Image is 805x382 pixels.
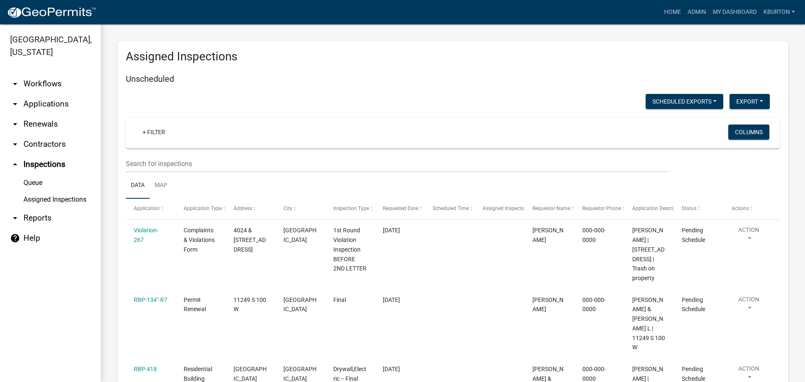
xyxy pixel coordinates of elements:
[682,227,705,243] span: Pending Schedule
[632,205,685,211] span: Application Description
[283,296,317,313] span: Bunker Hill
[10,159,20,169] i: arrow_drop_up
[582,296,606,313] span: 000-000-0000
[184,205,222,211] span: Application Type
[10,233,20,243] i: help
[661,4,684,20] a: Home
[283,205,292,211] span: City
[425,199,475,219] datatable-header-cell: Scheduled Time
[283,366,317,382] span: PERU
[234,296,266,313] span: 11249 S 100 W
[682,296,705,313] span: Pending Schedule
[574,199,624,219] datatable-header-cell: Requestor Phone
[234,227,266,253] span: 4024 & 4032 N WATER ST
[532,296,563,313] span: Corey
[184,296,206,313] span: Permit Renewal
[632,296,665,351] span: KEITH, JOHN D & JONI L | 11249 S 100 W
[126,74,780,84] h5: Unscheduled
[325,199,375,219] datatable-header-cell: Inspection Type
[134,296,167,303] a: RBP-134"-R7
[433,205,469,211] span: Scheduled Time
[275,199,325,219] datatable-header-cell: City
[684,4,709,20] a: Admin
[10,99,20,109] i: arrow_drop_down
[582,205,621,211] span: Requestor Phone
[732,205,749,211] span: Actions
[475,199,525,219] datatable-header-cell: Assigned Inspector
[682,366,705,382] span: Pending Schedule
[136,125,172,140] a: + Filter
[10,213,20,223] i: arrow_drop_down
[226,199,275,219] datatable-header-cell: Address
[730,94,770,109] button: Export
[646,94,723,109] button: Scheduled Exports
[760,4,798,20] a: kburton
[483,205,526,211] span: Assigned Inspector
[134,227,158,243] a: Violation-267
[176,199,226,219] datatable-header-cell: Application Type
[126,155,669,172] input: Search for inspections
[532,227,563,243] span: Megan Mongosa
[624,199,674,219] datatable-header-cell: Application Description
[333,205,369,211] span: Inspection Type
[383,205,418,211] span: Requested Date
[525,199,574,219] datatable-header-cell: Requestor Name
[383,227,400,234] span: 11/27/2023
[333,296,346,303] span: Final
[728,125,769,140] button: Columns
[126,172,150,199] a: Data
[283,227,317,243] span: MEXICO
[674,199,724,219] datatable-header-cell: Status
[10,79,20,89] i: arrow_drop_down
[10,139,20,149] i: arrow_drop_down
[732,226,766,247] button: Action
[383,366,400,372] span: 08/28/2025
[532,205,570,211] span: Requestor Name
[375,199,425,219] datatable-header-cell: Requested Date
[126,49,780,64] h3: Assigned Inspections
[134,366,157,372] a: RBP-418
[682,205,696,211] span: Status
[10,119,20,129] i: arrow_drop_down
[234,205,252,211] span: Address
[724,199,774,219] datatable-header-cell: Actions
[582,366,606,382] span: 000-000-0000
[582,227,606,243] span: 000-000-0000
[732,295,766,316] button: Action
[383,296,400,303] span: 06/17/2025
[150,172,172,199] a: Map
[134,205,160,211] span: Application
[632,227,665,281] span: Cooper, Jerry L Sr | 4024 & 4032 N WATER ST | Trash on property
[184,227,215,253] span: Complaints & Violations Form
[126,199,176,219] datatable-header-cell: Application
[709,4,760,20] a: My Dashboard
[333,227,366,272] span: 1st Round Violation Inspection BEFORE 2ND LETTER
